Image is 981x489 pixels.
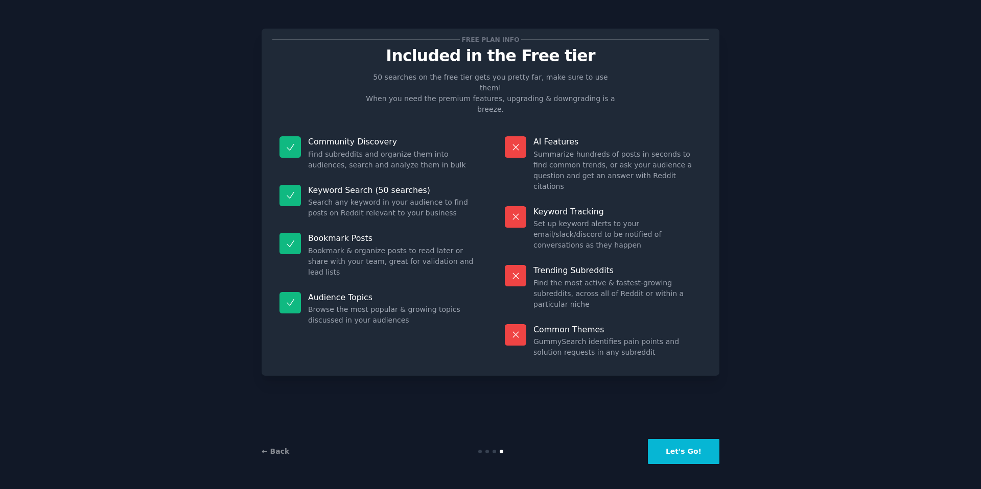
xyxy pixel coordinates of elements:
[533,336,702,358] dd: GummySearch identifies pain points and solution requests in any subreddit
[308,304,476,326] dd: Browse the most popular & growing topics discussed in your audiences
[533,206,702,217] p: Keyword Tracking
[460,34,521,45] span: Free plan info
[362,72,619,115] p: 50 searches on the free tier gets you pretty far, make sure to use them! When you need the premiu...
[308,292,476,303] p: Audience Topics
[308,197,476,218] dd: Search any keyword in your audience to find posts on Reddit relevant to your business
[308,233,476,243] p: Bookmark Posts
[533,149,702,192] dd: Summarize hundreds of posts in seconds to find common trends, or ask your audience a question and...
[533,278,702,310] dd: Find the most active & fastest-growing subreddits, across all of Reddit or within a particular niche
[533,265,702,276] p: Trending Subreddits
[533,136,702,147] p: AI Features
[648,439,719,464] button: Let's Go!
[308,185,476,195] p: Keyword Search (50 searches)
[262,447,289,455] a: ← Back
[308,136,476,147] p: Community Discovery
[308,149,476,170] dd: Find subreddits and organize them into audiences, search and analyze them in bulk
[533,218,702,251] dd: Set up keyword alerts to your email/slack/discord to be notified of conversations as they happen
[272,47,709,65] p: Included in the Free tier
[308,246,476,278] dd: Bookmark & organize posts to read later or share with your team, great for validation and lead lists
[533,324,702,335] p: Common Themes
